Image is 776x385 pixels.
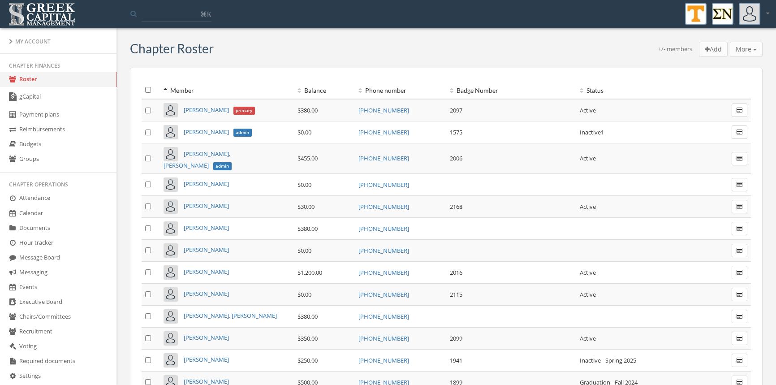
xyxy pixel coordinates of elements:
span: [PERSON_NAME], [PERSON_NAME] [164,150,230,170]
td: 2016 [446,261,576,283]
td: 1575 [446,121,576,143]
a: [PERSON_NAME] [184,180,229,188]
td: 2006 [446,143,576,174]
a: [PHONE_NUMBER] [358,290,409,298]
a: [PHONE_NUMBER] [358,128,409,136]
span: $30.00 [297,203,315,211]
span: ⌘K [200,9,211,18]
a: [PERSON_NAME]admin [184,128,252,136]
a: [PERSON_NAME] [184,246,229,254]
span: admin [233,129,252,137]
span: [PERSON_NAME] [184,106,229,114]
a: [PERSON_NAME], [PERSON_NAME]admin [164,150,232,170]
th: Member [160,82,294,99]
span: $0.00 [297,181,311,189]
span: [PERSON_NAME] [184,128,229,136]
span: $380.00 [297,312,318,320]
a: [PHONE_NUMBER] [358,154,409,162]
a: [PHONE_NUMBER] [358,247,409,255]
div: My Account [9,38,108,45]
a: [PHONE_NUMBER] [358,203,409,211]
a: [PERSON_NAME] [184,268,229,276]
a: [PHONE_NUMBER] [358,181,409,189]
td: Active [576,261,706,283]
span: $380.00 [297,106,318,114]
span: admin [213,162,232,170]
td: 2115 [446,283,576,305]
span: primary [233,107,255,115]
a: [PERSON_NAME] [184,355,229,363]
td: Active [576,195,706,217]
span: $455.00 [297,154,318,162]
a: [PERSON_NAME] [184,202,229,210]
a: [PERSON_NAME] [184,290,229,298]
h3: Chapter Roster [130,42,214,56]
a: [PHONE_NUMBER] [358,356,409,364]
td: Active [576,327,706,349]
th: Balance [294,82,355,99]
span: $0.00 [297,290,311,298]
td: Inactive - Spring 2025 [576,349,706,371]
th: Badge Number [446,82,576,99]
td: Inactive1 [576,121,706,143]
span: $380.00 [297,225,318,233]
span: $1,200.00 [297,268,322,277]
td: 1941 [446,349,576,371]
td: 2168 [446,195,576,217]
th: Phone number [355,82,446,99]
span: $0.00 [297,247,311,255]
div: +/- members [658,45,692,57]
a: [PERSON_NAME] [184,333,229,342]
a: [PERSON_NAME] [184,224,229,232]
span: $250.00 [297,356,318,364]
td: Active [576,143,706,174]
td: 2097 [446,99,576,121]
span: $0.00 [297,128,311,136]
td: Active [576,99,706,121]
a: [PHONE_NUMBER] [358,312,409,320]
th: Status [576,82,706,99]
a: [PHONE_NUMBER] [358,106,409,114]
a: [PERSON_NAME], [PERSON_NAME] [184,311,277,320]
span: $350.00 [297,334,318,342]
a: [PHONE_NUMBER] [358,268,409,277]
a: [PHONE_NUMBER] [358,334,409,342]
td: Active [576,283,706,305]
td: 2099 [446,327,576,349]
a: [PERSON_NAME]primary [184,106,255,114]
a: [PHONE_NUMBER] [358,225,409,233]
